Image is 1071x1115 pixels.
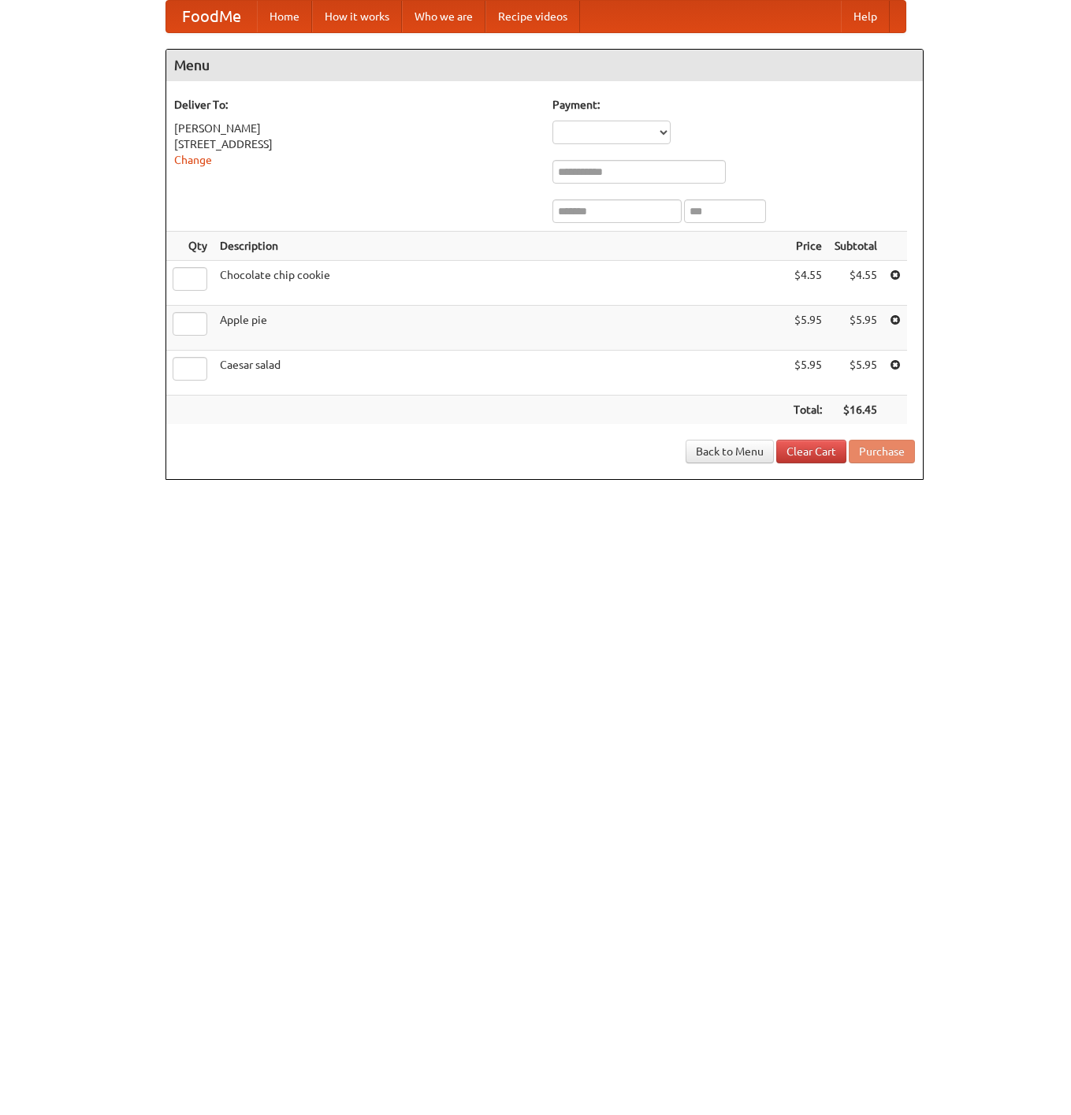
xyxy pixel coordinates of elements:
[828,396,883,425] th: $16.45
[214,232,787,261] th: Description
[849,440,915,463] button: Purchase
[402,1,485,32] a: Who we are
[787,232,828,261] th: Price
[552,97,915,113] h5: Payment:
[787,351,828,396] td: $5.95
[214,261,787,306] td: Chocolate chip cookie
[166,50,923,81] h4: Menu
[174,121,537,136] div: [PERSON_NAME]
[214,351,787,396] td: Caesar salad
[485,1,580,32] a: Recipe videos
[174,136,537,152] div: [STREET_ADDRESS]
[174,154,212,166] a: Change
[841,1,890,32] a: Help
[828,232,883,261] th: Subtotal
[166,1,257,32] a: FoodMe
[686,440,774,463] a: Back to Menu
[166,232,214,261] th: Qty
[776,440,846,463] a: Clear Cart
[828,306,883,351] td: $5.95
[174,97,537,113] h5: Deliver To:
[787,396,828,425] th: Total:
[787,306,828,351] td: $5.95
[312,1,402,32] a: How it works
[787,261,828,306] td: $4.55
[828,351,883,396] td: $5.95
[257,1,312,32] a: Home
[828,261,883,306] td: $4.55
[214,306,787,351] td: Apple pie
